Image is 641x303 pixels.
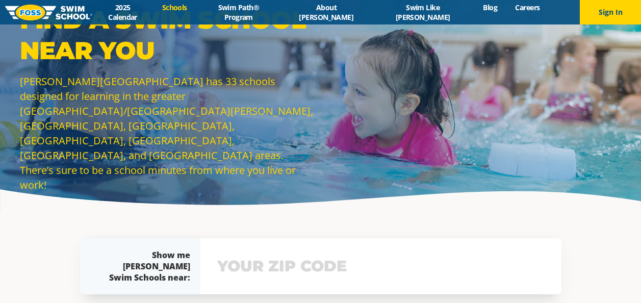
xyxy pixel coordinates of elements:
[153,3,196,12] a: Schools
[215,251,547,281] input: YOUR ZIP CODE
[371,3,474,22] a: Swim Like [PERSON_NAME]
[20,74,316,192] p: [PERSON_NAME][GEOGRAPHIC_DATA] has 33 schools designed for learning in the greater [GEOGRAPHIC_DA...
[281,3,371,22] a: About [PERSON_NAME]
[196,3,281,22] a: Swim Path® Program
[100,249,190,283] div: Show me [PERSON_NAME] Swim Schools near:
[20,5,316,66] p: Find a Swim School Near You
[506,3,549,12] a: Careers
[92,3,153,22] a: 2025 Calendar
[474,3,506,12] a: Blog
[5,5,92,20] img: FOSS Swim School Logo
